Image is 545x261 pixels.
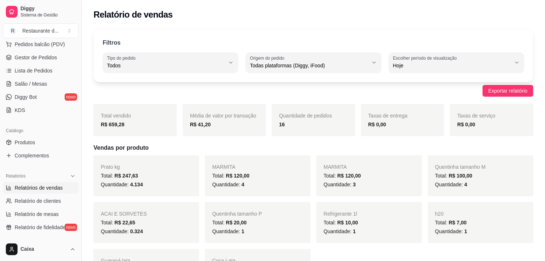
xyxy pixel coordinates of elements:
span: R$ 100,00 [449,173,472,179]
span: Média de valor por transação [190,113,256,119]
a: Gestor de Pedidos [3,52,79,63]
span: 0.324 [130,228,143,234]
span: Relatório de clientes [15,197,61,205]
span: Complementos [15,152,49,159]
span: Quentinha tamanho P [212,211,262,217]
strong: R$ 41,20 [190,122,211,127]
a: Relatórios de vendas [3,182,79,194]
span: Relatórios de vendas [15,184,63,191]
p: Filtros [103,38,121,47]
a: KDS [3,104,79,116]
span: 1 [241,228,244,234]
span: Quantidade: [101,182,143,187]
span: R$ 120,00 [337,173,361,179]
span: R$ 10,00 [337,220,358,225]
span: Quantidade: [324,228,356,234]
span: R$ 22,65 [114,220,135,225]
span: MARMITA [324,164,347,170]
span: R$ 20,00 [226,220,247,225]
div: Restaurante d ... [22,27,59,34]
label: Tipo do pedido [107,55,138,61]
a: Relatório de fidelidadenovo [3,221,79,233]
button: Origem do pedidoTodas plataformas (Diggy, iFood) [245,52,381,73]
span: R$ 247,63 [114,173,138,179]
label: Origem do pedido [250,55,287,61]
span: Gestor de Pedidos [15,54,57,61]
span: Pedidos balcão (PDV) [15,41,65,48]
label: Escolher período de visualização [393,55,459,61]
span: Relatório de mesas [15,210,59,218]
a: Complementos [3,150,79,161]
span: Taxas de entrega [368,113,407,119]
span: Total: [324,173,361,179]
span: Todas plataformas (Diggy, iFood) [250,62,368,69]
span: Total: [212,220,247,225]
span: Sistema de Gestão [20,12,76,18]
span: Diggy Bot [15,93,37,101]
span: 4 [241,182,244,187]
span: 1 [464,228,467,234]
span: Total: [101,173,138,179]
span: Quantidade: [435,182,467,187]
span: Exportar relatório [488,87,527,95]
span: 4 [464,182,467,187]
span: Total: [435,173,472,179]
strong: R$ 0,00 [368,122,386,127]
span: Taxas de serviço [457,113,495,119]
button: Caixa [3,241,79,258]
span: R$ 7,00 [449,220,466,225]
a: Produtos [3,137,79,148]
a: Relatório de mesas [3,208,79,220]
span: R [9,27,16,34]
button: Exportar relatório [483,85,533,97]
span: Caixa [20,246,67,253]
span: Total: [435,220,466,225]
strong: 16 [279,122,285,127]
span: Total vendido [101,113,131,119]
button: Pedidos balcão (PDV) [3,38,79,50]
h5: Vendas por produto [94,143,533,152]
span: Produtos [15,139,35,146]
span: Quantidade: [435,228,467,234]
span: Salão / Mesas [15,80,47,87]
span: Diggy [20,5,76,12]
span: MARMITA [212,164,236,170]
a: DiggySistema de Gestão [3,3,79,20]
strong: R$ 659,28 [101,122,125,127]
span: ACAI E SORVETES [101,211,147,217]
span: Relatório de fidelidade [15,224,65,231]
a: Lista de Pedidos [3,65,79,77]
span: R$ 120,00 [226,173,249,179]
span: Quantidade: [324,182,356,187]
span: Quantidade: [212,228,244,234]
h2: Relatório de vendas [94,9,173,20]
span: Hoje [393,62,511,69]
span: Total: [101,220,135,225]
span: Total: [324,220,358,225]
span: Relatórios [6,173,26,179]
span: 3 [353,182,356,187]
button: Escolher período de visualizaçãoHoje [389,52,524,73]
span: Quentinha tamanho M [435,164,486,170]
a: Relatório de clientes [3,195,79,207]
span: 4.134 [130,182,143,187]
button: Tipo do pedidoTodos [103,52,238,73]
span: Quantidade: [212,182,244,187]
span: Prato kg [101,164,120,170]
div: Catálogo [3,125,79,137]
span: KDS [15,107,25,114]
span: Quantidade de pedidos [279,113,332,119]
button: Select a team [3,23,79,38]
span: Total: [212,173,249,179]
span: Refrigerante 1l [324,211,357,217]
span: h20 [435,211,443,217]
a: Diggy Botnovo [3,91,79,103]
span: 1 [353,228,356,234]
span: Todos [107,62,225,69]
span: Quantidade: [101,228,143,234]
span: Lista de Pedidos [15,67,53,74]
a: Salão / Mesas [3,78,79,90]
strong: R$ 0,00 [457,122,475,127]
